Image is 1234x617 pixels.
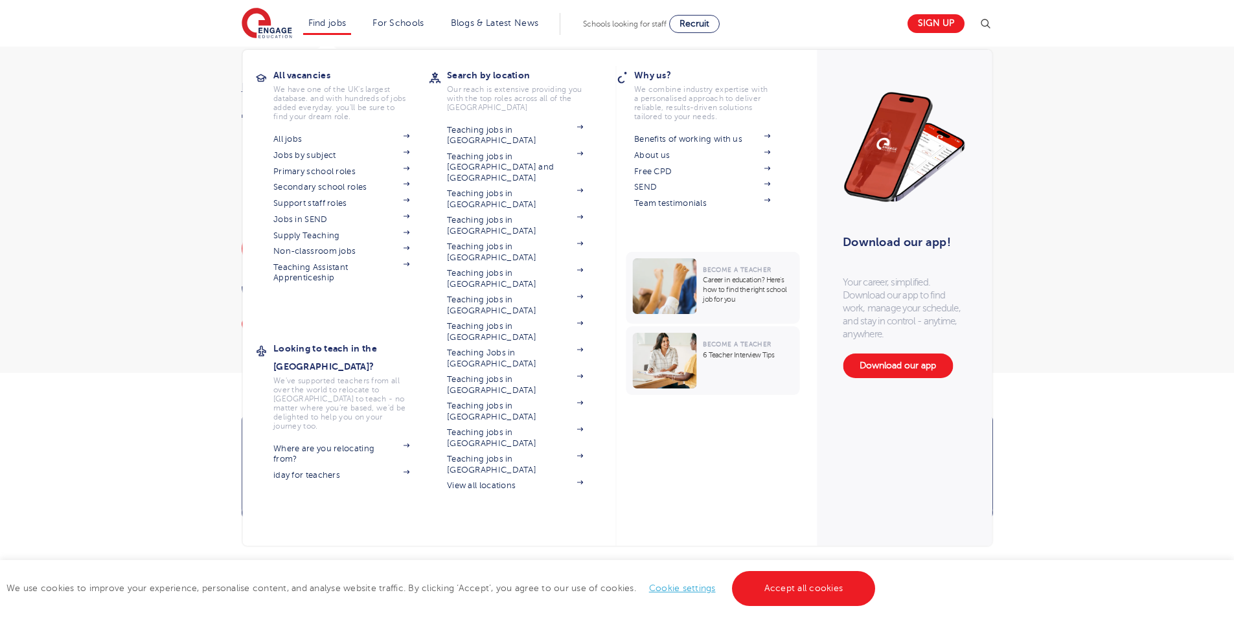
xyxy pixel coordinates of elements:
a: Teaching jobs in [GEOGRAPHIC_DATA] [447,321,583,342]
a: Teaching jobs in [GEOGRAPHIC_DATA] [447,401,583,422]
a: Sign up [908,14,965,33]
a: For Schools [372,18,424,28]
nav: breadcrumb [242,79,604,96]
h3: Looking to teach in the [GEOGRAPHIC_DATA]? [273,339,429,376]
a: Teaching jobs in [GEOGRAPHIC_DATA] [447,427,583,449]
h3: All vacancies [273,66,429,84]
span: We use cookies to improve your experience, personalise content, and analyse website traffic. By c... [6,583,878,593]
a: Download our app [843,353,953,378]
span: Recruit [680,19,709,28]
a: Teaching jobs in [GEOGRAPHIC_DATA] [447,215,583,236]
h3: Search by location [447,66,602,84]
a: Non-classroom jobs [273,246,409,256]
a: About us [634,150,770,161]
a: Teaching jobs in [GEOGRAPHIC_DATA] [447,188,583,210]
a: Secondary school roles [273,182,409,192]
a: Benefits of working with us [634,134,770,144]
a: Find jobs [308,18,347,28]
a: Teaching Jobs in [GEOGRAPHIC_DATA] [447,348,583,369]
a: Teaching jobs in [GEOGRAPHIC_DATA] [447,454,583,475]
a: Teaching jobs in [GEOGRAPHIC_DATA] [447,125,583,146]
a: Teaching jobs in [GEOGRAPHIC_DATA] [447,268,583,289]
a: Become a TeacherCareer in education? Here’s how to find the right school job for you [626,252,803,324]
a: All jobs [273,134,409,144]
span: Become a Teacher [703,266,771,273]
p: Our reach is extensive providing you with the top roles across all of the [GEOGRAPHIC_DATA] [447,85,583,112]
a: Teaching jobs in [GEOGRAPHIC_DATA] [447,241,583,263]
h3: Why us? [634,66,790,84]
a: Primary school roles [273,166,409,177]
p: Career in education? Here’s how to find the right school job for you [703,275,793,304]
a: Teaching jobs in [GEOGRAPHIC_DATA] [447,374,583,396]
p: We've supported teachers from all over the world to relocate to [GEOGRAPHIC_DATA] to teach - no m... [273,376,409,431]
a: Become a Teacher6 Teacher Interview Tips [626,326,803,395]
div: [STREET_ADDRESS] [242,319,604,337]
a: Looking for a new agency partner? [242,232,419,265]
a: Why us?We combine industry expertise with a personalised approach to deliver reliable, results-dr... [634,66,790,121]
p: Your career, simplified. Download our app to find work, manage your schedule, and stay in control... [843,276,966,341]
a: Accept all cookies [732,571,876,606]
h1: Teaching & Supply Agency in [GEOGRAPHIC_DATA], [GEOGRAPHIC_DATA] [242,109,604,206]
a: Looking to teach in the [GEOGRAPHIC_DATA]?We've supported teachers from all over the world to rel... [273,339,429,431]
a: Cookie settings [649,583,716,593]
a: SEND [634,182,770,192]
p: 6 Teacher Interview Tips [703,350,793,360]
a: Teaching Assistant Apprenticeship [273,262,409,284]
a: All vacanciesWe have one of the UK's largest database. and with hundreds of jobs added everyday. ... [273,66,429,121]
a: Blogs & Latest News [451,18,539,28]
span: Schools looking for staff [583,19,667,28]
h3: Download our app! [843,228,960,256]
a: Supply Teaching [273,230,409,241]
p: We have one of the UK's largest database. and with hundreds of jobs added everyday. you'll be sur... [273,85,409,121]
a: Search by locationOur reach is extensive providing you with the top roles across all of the [GEOG... [447,66,602,112]
a: Meetthe team [242,415,345,520]
a: Support staff roles [273,198,409,208]
span: Become a Teacher [703,341,771,348]
a: View all locations [447,480,583,491]
a: Jobs in SEND [273,214,409,225]
a: Where are you relocating from? [273,443,409,465]
a: Team testimonials [634,198,770,208]
a: Recruit [669,15,720,33]
p: We combine industry expertise with a personalised approach to deliver reliable, results-driven so... [634,85,770,121]
a: 0113 323 7633 [242,284,385,304]
a: Home [242,82,271,93]
a: iday for teachers [273,470,409,480]
img: Engage Education [242,8,292,40]
a: Jobs by subject [273,150,409,161]
a: Teaching jobs in [GEOGRAPHIC_DATA] [447,295,583,316]
a: Free CPD [634,166,770,177]
a: Teaching jobs in [GEOGRAPHIC_DATA] and [GEOGRAPHIC_DATA] [447,151,583,183]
